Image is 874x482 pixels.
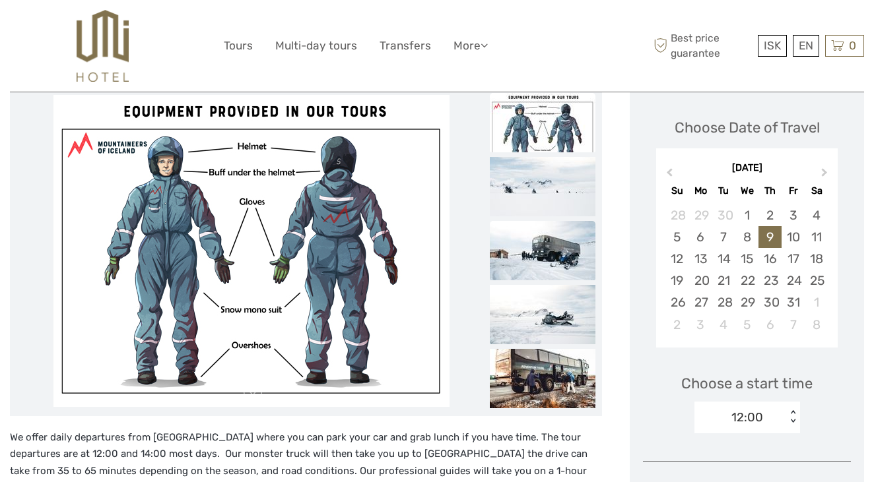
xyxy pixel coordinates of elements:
div: Choose Saturday, November 8th, 2025 [805,314,828,336]
div: Choose Wednesday, October 29th, 2025 [735,291,758,313]
div: month 2025-10 [660,204,833,336]
div: Choose Saturday, November 1st, 2025 [805,291,828,313]
div: Choose Sunday, October 5th, 2025 [665,226,689,248]
div: Choose Saturday, October 25th, 2025 [805,270,828,291]
div: Choose Monday, November 3rd, 2025 [689,314,712,336]
div: Choose Thursday, October 30th, 2025 [758,291,782,313]
span: 0 [847,39,858,52]
img: 1dcea90356f24b408c2fefcc969d90cf_slider_thumbnail.jpeg [490,221,595,280]
div: Choose Friday, October 10th, 2025 [782,226,805,248]
img: 3ce4cd7f5eb94b54826e7781d29ded75_slider_thumbnail.jpeg [490,349,595,408]
a: Multi-day tours [275,36,357,55]
div: Choose Sunday, October 19th, 2025 [665,270,689,291]
div: Choose Monday, September 29th, 2025 [689,204,712,226]
div: Choose Wednesday, October 8th, 2025 [735,226,758,248]
div: Choose Monday, October 27th, 2025 [689,291,712,313]
div: Choose Tuesday, October 7th, 2025 [712,226,735,248]
div: Choose Tuesday, September 30th, 2025 [712,204,735,226]
div: Choose Saturday, October 11th, 2025 [805,226,828,248]
div: Mo [689,182,712,200]
div: Choose Monday, October 6th, 2025 [689,226,712,248]
div: Choose Friday, October 3rd, 2025 [782,204,805,226]
span: Best price guarantee [651,31,755,60]
div: Choose Tuesday, November 4th, 2025 [712,314,735,336]
div: Choose Tuesday, October 21st, 2025 [712,270,735,291]
div: Choose Sunday, October 12th, 2025 [665,248,689,270]
div: Su [665,182,689,200]
div: Choose Friday, October 17th, 2025 [782,248,805,270]
a: Tours [224,36,253,55]
span: ISK [764,39,781,52]
div: Choose Sunday, November 2nd, 2025 [665,314,689,336]
div: EN [793,35,819,57]
div: Choose Sunday, September 28th, 2025 [665,204,689,226]
div: Choose Friday, November 7th, 2025 [782,314,805,336]
img: 526-1e775aa5-7374-4589-9d7e-5793fb20bdfc_logo_big.jpg [77,10,129,82]
div: Choose Tuesday, October 28th, 2025 [712,291,735,313]
div: Choose Wednesday, October 22nd, 2025 [735,270,758,291]
div: Fr [782,182,805,200]
div: Choose Monday, October 13th, 2025 [689,248,712,270]
a: Transfers [380,36,431,55]
button: Open LiveChat chat widget [152,20,168,36]
button: Previous Month [657,165,679,186]
div: Choose Friday, October 31st, 2025 [782,291,805,313]
div: Choose Saturday, October 18th, 2025 [805,248,828,270]
div: [DATE] [656,162,838,175]
div: Choose Thursday, October 16th, 2025 [758,248,782,270]
div: Choose Thursday, November 6th, 2025 [758,314,782,336]
div: < > [787,410,798,424]
div: Choose Thursday, October 23rd, 2025 [758,270,782,291]
div: Choose Tuesday, October 14th, 2025 [712,248,735,270]
div: Choose Friday, October 24th, 2025 [782,270,805,291]
img: 1ba3d0c756ef48c9b2bf896de9cdfab6_slider_thumbnail.jpeg [490,285,595,344]
div: 12:00 [731,409,763,426]
div: Choose Monday, October 20th, 2025 [689,270,712,291]
div: Choose Thursday, October 2nd, 2025 [758,204,782,226]
div: We [735,182,758,200]
div: Choose Date of Travel [675,117,820,138]
div: Choose Wednesday, November 5th, 2025 [735,314,758,336]
img: 535faf776e73400bb2ce7baf289e941b_slider_thumbnail.jpeg [490,157,595,216]
div: Choose Saturday, October 4th, 2025 [805,204,828,226]
button: Next Month [815,165,836,186]
div: Sa [805,182,828,200]
span: Choose a start time [681,373,813,394]
p: We're away right now. Please check back later! [18,23,149,34]
div: Choose Wednesday, October 1st, 2025 [735,204,758,226]
div: Choose Thursday, October 9th, 2025 [758,226,782,248]
div: Choose Sunday, October 26th, 2025 [665,291,689,313]
a: More [454,36,488,55]
img: 0b2dc18640e749cc9db9f0ec22847144_slider_thumbnail.jpeg [490,93,595,152]
div: Choose Wednesday, October 15th, 2025 [735,248,758,270]
img: 0b2dc18640e749cc9db9f0ec22847144_main_slider.jpeg [53,95,450,407]
div: Th [758,182,782,200]
div: Tu [712,182,735,200]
